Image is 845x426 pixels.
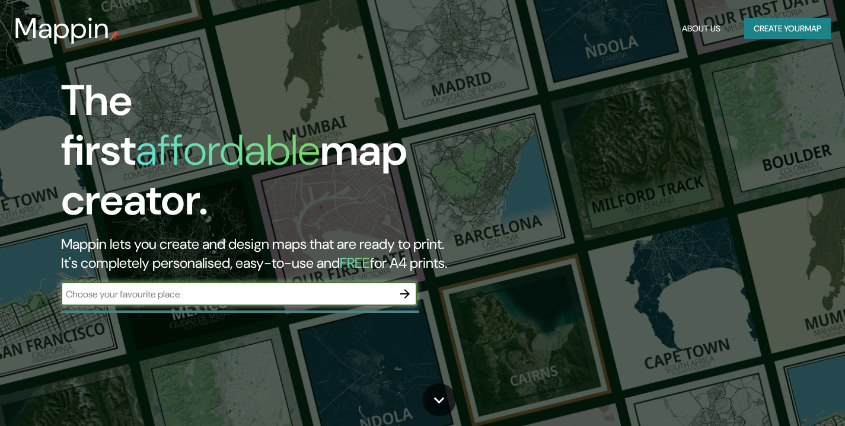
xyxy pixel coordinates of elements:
[61,76,484,235] h1: The first map creator.
[61,287,393,301] input: Choose your favourite place
[136,123,320,178] h1: affordable
[677,18,725,40] button: About Us
[14,12,110,45] h3: Mappin
[61,235,484,273] h2: Mappin lets you create and design maps that are ready to print. It's completely personalised, eas...
[340,254,370,272] h5: FREE
[744,18,831,40] button: Create yourmap
[110,31,119,40] img: mappin-pin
